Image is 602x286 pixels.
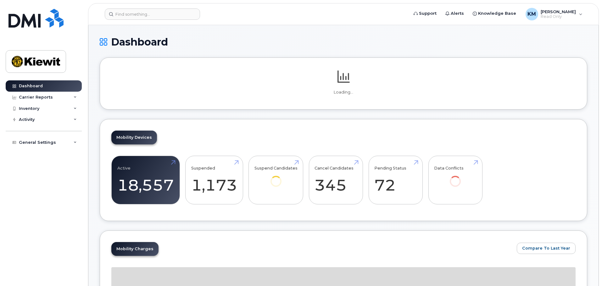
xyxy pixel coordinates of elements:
[517,243,576,254] button: Compare To Last Year
[374,159,417,201] a: Pending Status 72
[522,245,570,251] span: Compare To Last Year
[111,242,159,256] a: Mobility Charges
[254,159,298,196] a: Suspend Candidates
[111,131,157,144] a: Mobility Devices
[100,36,587,47] h1: Dashboard
[315,159,357,201] a: Cancel Candidates 345
[434,159,477,196] a: Data Conflicts
[111,89,576,95] p: Loading...
[191,159,237,201] a: Suspended 1,173
[117,159,174,201] a: Active 18,557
